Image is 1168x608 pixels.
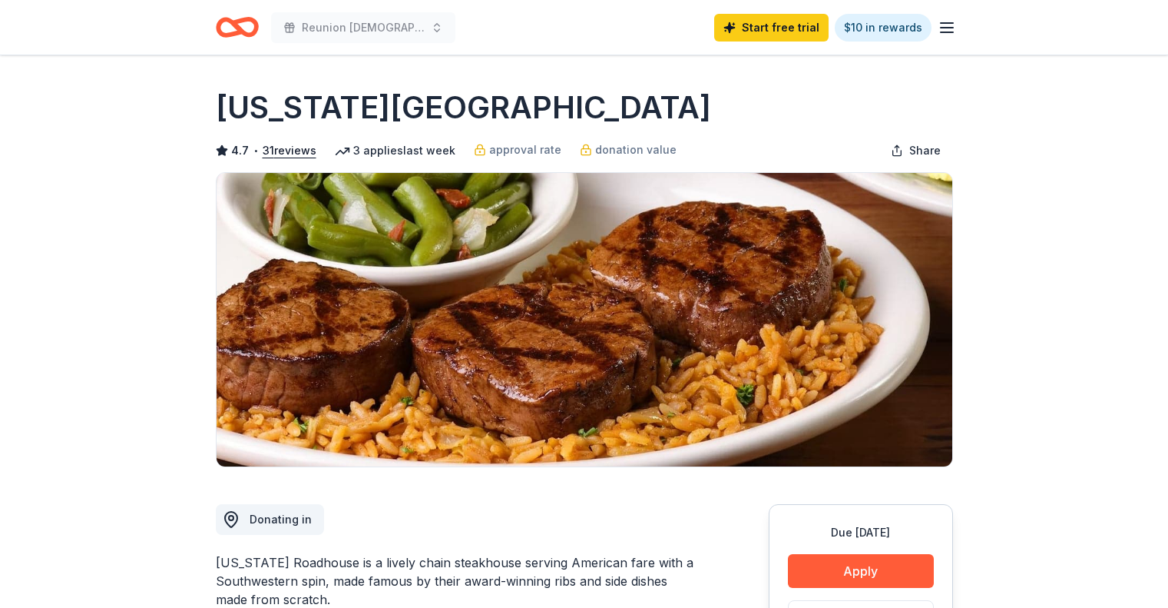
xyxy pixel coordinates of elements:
[302,18,425,37] span: Reunion [DEMOGRAPHIC_DATA] Children's and Student Ministry Pie and Silent Auction
[216,86,711,129] h1: [US_STATE][GEOGRAPHIC_DATA]
[489,141,561,159] span: approval rate
[580,141,677,159] a: donation value
[909,141,941,160] span: Share
[335,141,455,160] div: 3 applies last week
[474,141,561,159] a: approval rate
[835,14,931,42] a: $10 in rewards
[714,14,829,42] a: Start free trial
[595,141,677,159] span: donation value
[253,145,258,157] span: •
[231,141,249,160] span: 4.7
[878,135,953,166] button: Share
[788,554,934,588] button: Apply
[217,173,952,467] img: Image for Texas Roadhouse
[263,141,316,160] button: 31reviews
[788,523,934,542] div: Due [DATE]
[216,9,259,45] a: Home
[250,513,312,526] span: Donating in
[271,12,455,43] button: Reunion [DEMOGRAPHIC_DATA] Children's and Student Ministry Pie and Silent Auction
